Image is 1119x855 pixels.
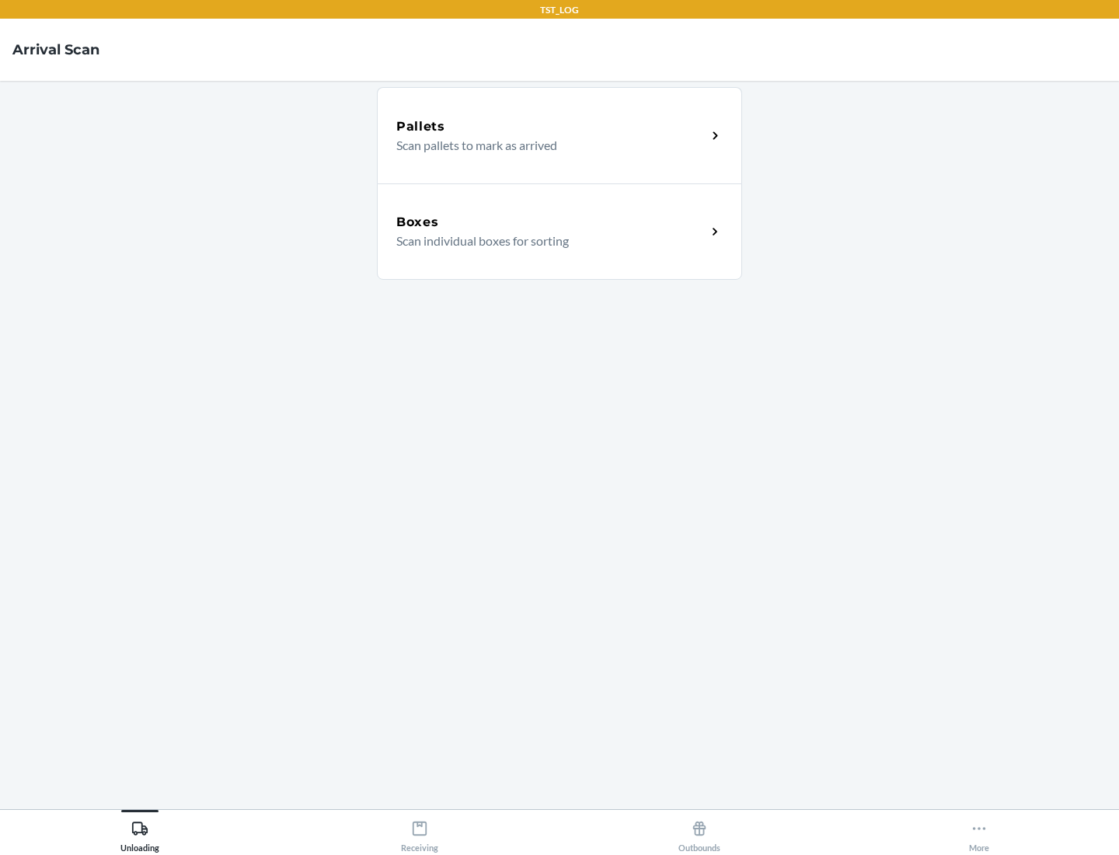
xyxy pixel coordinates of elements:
div: Receiving [401,814,438,853]
div: Unloading [120,814,159,853]
div: Outbounds [678,814,720,853]
h5: Pallets [396,117,445,136]
a: BoxesScan individual boxes for sorting [377,183,742,280]
button: Outbounds [559,810,839,853]
p: Scan pallets to mark as arrived [396,136,694,155]
p: TST_LOG [540,3,579,17]
button: Receiving [280,810,559,853]
h4: Arrival Scan [12,40,99,60]
a: PalletsScan pallets to mark as arrived [377,87,742,183]
p: Scan individual boxes for sorting [396,232,694,250]
h5: Boxes [396,213,439,232]
div: More [969,814,989,853]
button: More [839,810,1119,853]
